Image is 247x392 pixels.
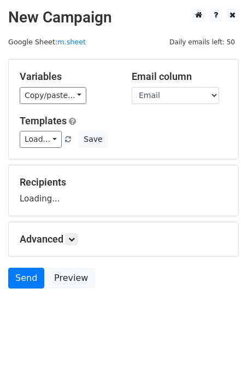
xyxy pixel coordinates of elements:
a: Templates [20,115,67,126]
div: Loading... [20,176,227,205]
h5: Recipients [20,176,227,188]
a: m.sheet [57,38,86,46]
a: Send [8,268,44,289]
h5: Email column [132,71,227,83]
a: Daily emails left: 50 [166,38,239,46]
button: Save [79,131,107,148]
a: Copy/paste... [20,87,86,104]
h2: New Campaign [8,8,239,27]
a: Preview [47,268,95,289]
h5: Variables [20,71,115,83]
span: Daily emails left: 50 [166,36,239,48]
small: Google Sheet: [8,38,86,46]
a: Load... [20,131,62,148]
h5: Advanced [20,233,227,245]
